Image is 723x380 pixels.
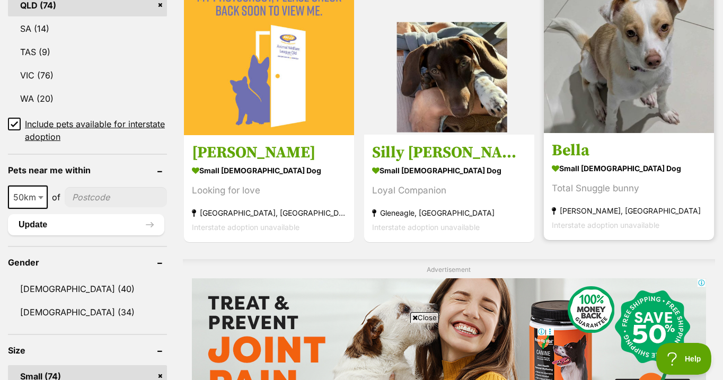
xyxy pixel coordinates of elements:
[8,118,167,143] a: Include pets available for interstate adoption
[8,41,167,63] a: TAS (9)
[8,17,167,40] a: SA (14)
[552,204,706,218] strong: [PERSON_NAME], [GEOGRAPHIC_DATA]
[372,183,526,198] div: Loyal Companion
[372,163,526,178] strong: small [DEMOGRAPHIC_DATA] Dog
[8,301,167,323] a: [DEMOGRAPHIC_DATA] (34)
[8,346,167,355] header: Size
[192,223,299,232] span: Interstate adoption unavailable
[9,190,47,205] span: 50km
[8,64,167,86] a: VIC (76)
[192,143,346,163] h3: [PERSON_NAME]
[8,214,164,235] button: Update
[410,312,439,323] span: Close
[552,181,706,196] div: Total Snuggle bunny
[192,163,346,178] strong: small [DEMOGRAPHIC_DATA] Dog
[192,206,346,220] strong: [GEOGRAPHIC_DATA], [GEOGRAPHIC_DATA]
[8,185,48,209] span: 50km
[552,220,659,229] span: Interstate adoption unavailable
[192,183,346,198] div: Looking for love
[169,327,554,375] iframe: Advertisement
[552,140,706,161] h3: Bella
[364,135,534,242] a: Silly [PERSON_NAME] small [DEMOGRAPHIC_DATA] Dog Loyal Companion Gleneagle, [GEOGRAPHIC_DATA] Int...
[544,132,714,240] a: Bella small [DEMOGRAPHIC_DATA] Dog Total Snuggle bunny [PERSON_NAME], [GEOGRAPHIC_DATA] Interstat...
[8,87,167,110] a: WA (20)
[65,187,167,207] input: postcode
[184,135,354,242] a: [PERSON_NAME] small [DEMOGRAPHIC_DATA] Dog Looking for love [GEOGRAPHIC_DATA], [GEOGRAPHIC_DATA] ...
[372,206,526,220] strong: Gleneagle, [GEOGRAPHIC_DATA]
[656,343,712,375] iframe: Help Scout Beacon - Open
[52,191,60,204] span: of
[25,118,167,143] span: Include pets available for interstate adoption
[552,161,706,176] strong: small [DEMOGRAPHIC_DATA] Dog
[372,143,526,163] h3: Silly [PERSON_NAME]
[8,278,167,300] a: [DEMOGRAPHIC_DATA] (40)
[8,258,167,267] header: Gender
[372,223,480,232] span: Interstate adoption unavailable
[8,165,167,175] header: Pets near me within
